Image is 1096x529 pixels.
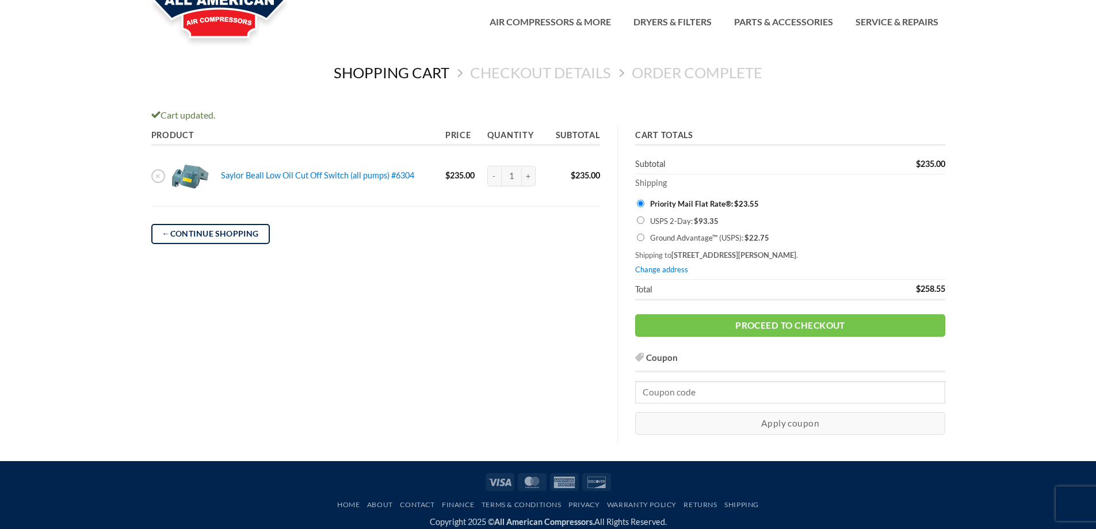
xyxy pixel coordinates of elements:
[635,265,688,274] a: Change address
[724,500,759,509] a: Shipping
[650,230,943,247] label: Ground Advantage™ (USPS):
[445,170,475,180] bdi: 235.00
[522,166,536,187] input: Increase quantity of Saylor Beall Low Oil Cut Off Switch (all pumps) #6304
[635,412,945,435] button: Apply coupon
[916,284,921,294] span: $
[694,216,719,226] bdi: 93.35
[162,227,170,240] span: ←
[483,127,546,146] th: Quantity
[442,500,474,509] a: Finance
[484,471,613,491] div: Payment icons
[482,500,562,509] a: Terms & Conditions
[635,351,945,372] h3: Coupon
[727,10,840,33] a: Parts & Accessories
[501,166,522,187] input: Product quantity
[151,55,945,90] nav: Checkout steps
[916,159,921,169] span: $
[151,108,945,123] div: Cart updated.
[635,381,945,404] input: Coupon code
[487,166,501,187] input: Reduce quantity of Saylor Beall Low Oil Cut Off Switch (all pumps) #6304
[221,170,414,180] a: Saylor Beall Low Oil Cut Off Switch (all pumps) #6304
[607,500,677,509] a: Warranty Policy
[734,199,759,208] bdi: 23.55
[571,170,575,180] span: $
[635,174,945,192] th: Shipping
[734,199,739,208] span: $
[571,170,600,180] bdi: 235.00
[627,10,719,33] a: Dryers & Filters
[151,224,270,244] a: Continue shopping
[151,127,441,146] th: Product
[849,10,945,33] a: Service & Repairs
[568,500,599,509] a: Privacy
[744,234,769,243] bdi: 22.75
[635,155,793,174] th: Subtotal
[445,170,450,180] span: $
[635,250,945,260] p: Shipping to .
[367,500,393,509] a: About
[916,284,945,294] bdi: 258.55
[441,127,483,146] th: Price
[337,500,360,509] a: Home
[635,314,945,337] a: Proceed to checkout
[683,500,717,509] a: Returns
[694,216,698,226] span: $
[400,500,434,509] a: Contact
[650,196,943,213] label: Priority Mail Flat Rate®:
[151,169,165,183] a: Remove Saylor Beall Low Oil Cut Off Switch (all pumps) #6304 from cart
[169,154,213,198] img: Saylor Beall Low Oil Cut Off Switch (all pumps) #6304
[334,64,449,82] a: Shopping Cart
[635,127,945,146] th: Cart totals
[744,234,749,243] span: $
[916,159,945,169] bdi: 235.00
[546,127,600,146] th: Subtotal
[650,212,943,230] label: USPS 2-Day:
[494,517,594,527] strong: All American Compressors.
[483,10,618,33] a: Air Compressors & More
[470,64,611,82] a: Checkout details
[635,280,793,300] th: Total
[671,250,796,260] strong: [STREET_ADDRESS][PERSON_NAME]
